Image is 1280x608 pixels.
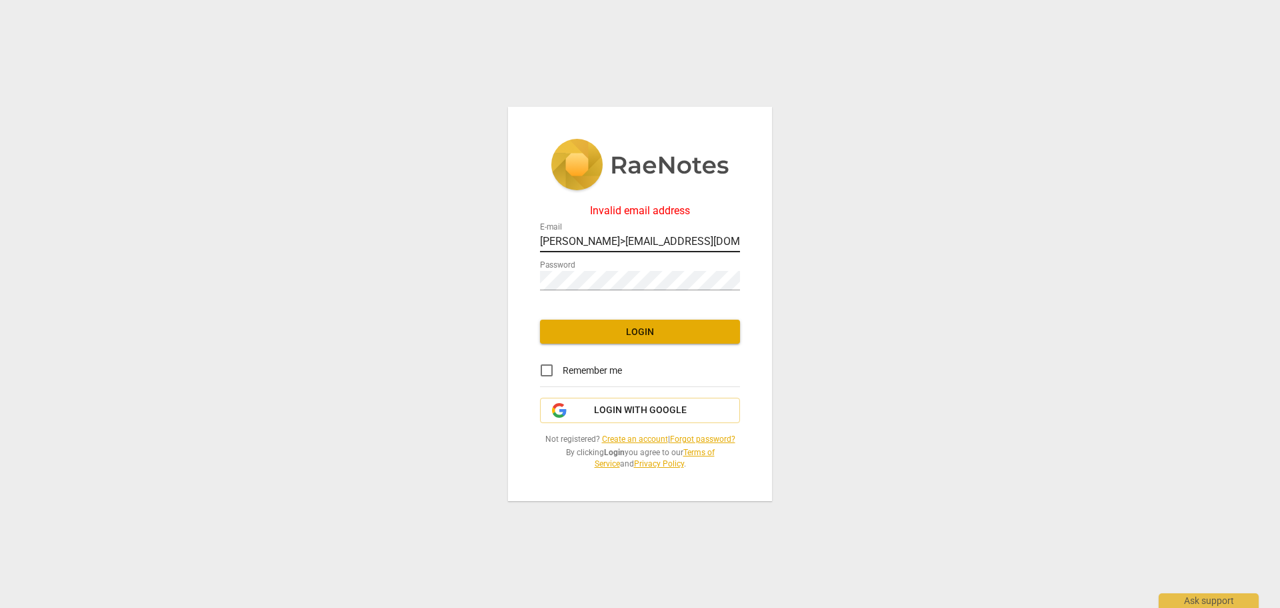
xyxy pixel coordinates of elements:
span: Login [551,326,729,339]
b: Login [604,448,625,457]
label: Password [540,262,575,270]
label: E-mail [540,224,562,232]
span: Not registered? | [540,434,740,445]
a: Privacy Policy [634,459,684,469]
a: Terms of Service [595,448,715,469]
div: Ask support [1159,593,1259,608]
span: By clicking you agree to our and . [540,447,740,469]
a: Forgot password? [670,434,735,444]
a: Create an account [602,434,668,444]
div: Invalid email address [540,205,740,217]
button: Login [540,320,740,344]
button: Login with Google [540,398,740,423]
span: Remember me [563,364,622,378]
span: Login with Google [594,404,687,417]
img: 5ac2273c67554f335776073100b6d88f.svg [551,139,729,194]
